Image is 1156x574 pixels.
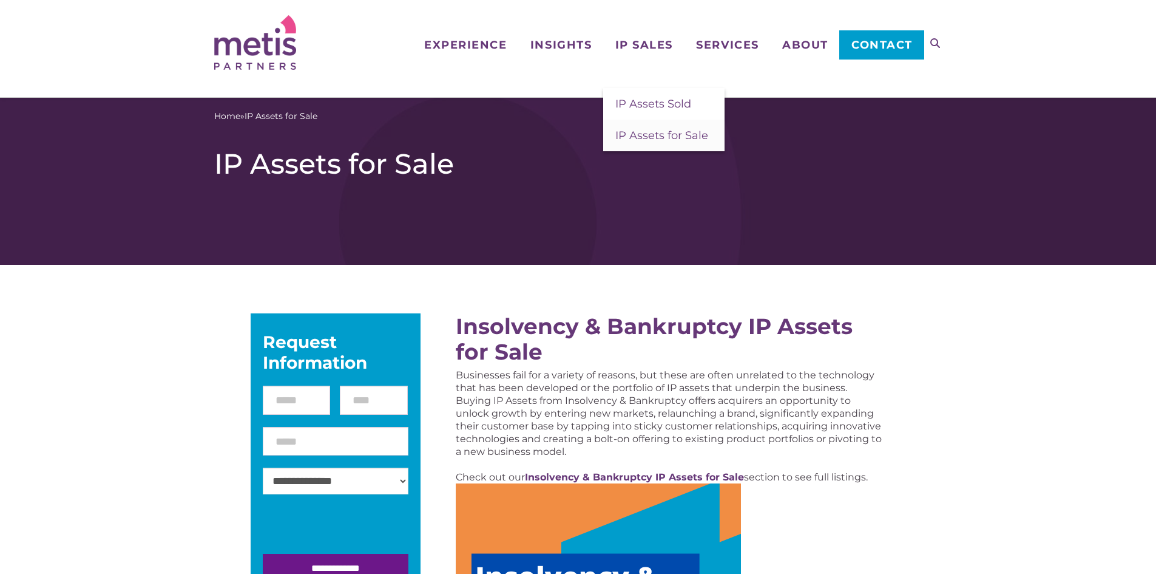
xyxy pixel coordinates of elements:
img: Metis Partners [214,15,296,70]
a: Insolvency & Bankruptcy IP Assets for Sale [456,313,853,365]
h1: IP Assets for Sale [214,147,942,181]
span: » [214,110,317,123]
iframe: reCAPTCHA [263,507,447,554]
span: IP Assets for Sale [245,110,317,123]
div: Request Information [263,332,408,373]
span: Experience [424,39,507,50]
span: IP Assets for Sale [615,129,708,142]
span: Contact [851,39,913,50]
a: Home [214,110,240,123]
span: IP Sales [615,39,673,50]
a: Contact [839,30,924,60]
p: Check out our section to see full listings. [456,471,882,483]
span: Services [696,39,759,50]
a: Insolvency & Bankruptcy IP Assets for Sale [525,471,744,483]
span: Insights [530,39,592,50]
a: IP Assets Sold [603,88,725,120]
span: About [782,39,828,50]
a: IP Assets for Sale [603,120,725,151]
span: IP Assets Sold [615,97,691,111]
p: Businesses fail for a variety of reasons, but these are often unrelated to the technology that ha... [456,369,882,458]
